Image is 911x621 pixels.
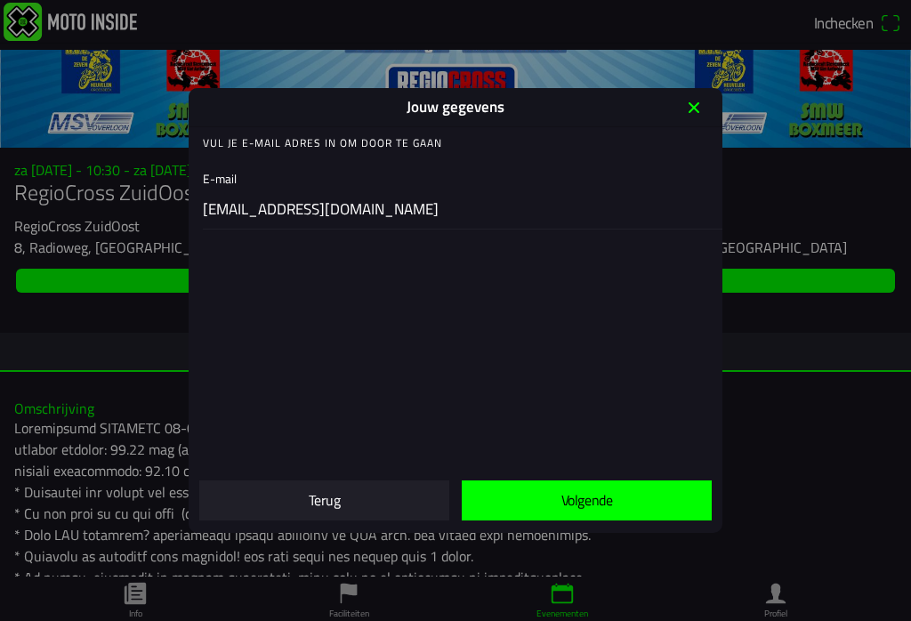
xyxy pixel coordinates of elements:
[189,88,722,127] ion-title: Jouw gegevens
[203,135,442,151] ion-label: Vul je E-mail adres in om door te gaan
[203,191,715,229] input: E-mail
[199,480,449,520] ion-button: Terug
[680,93,708,122] ion-icon: close
[561,494,612,508] ion-text: Volgende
